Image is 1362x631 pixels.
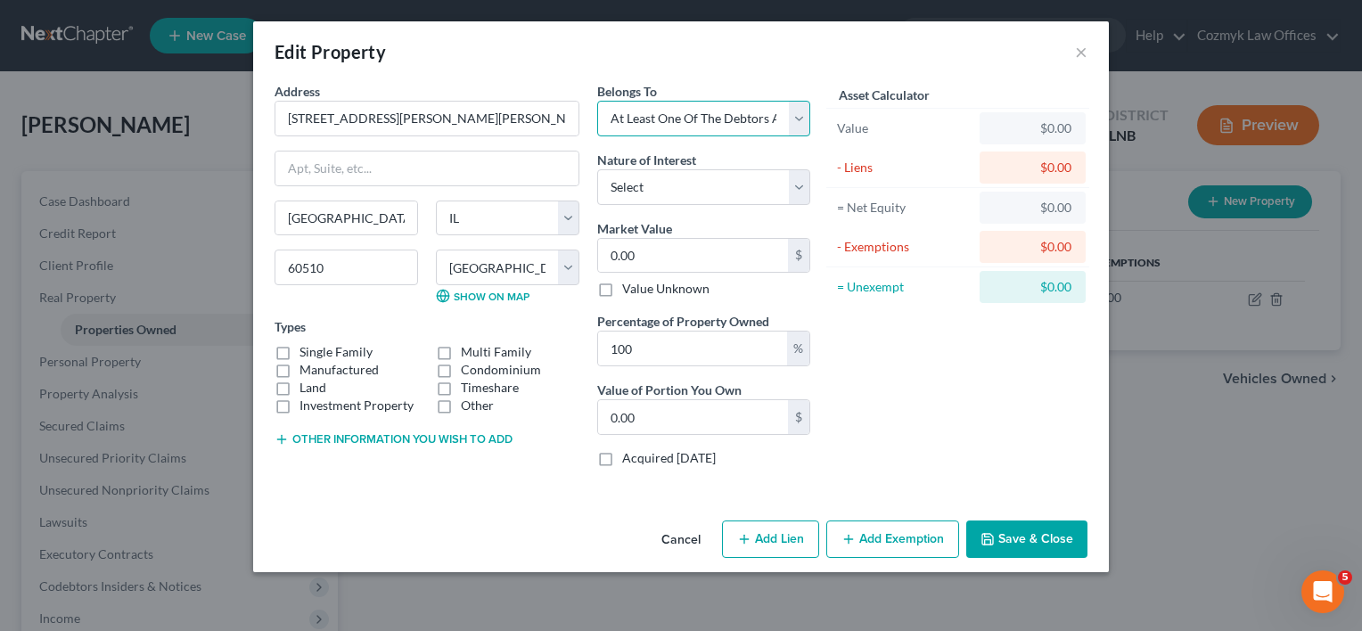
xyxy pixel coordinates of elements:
input: Enter zip... [275,250,418,285]
div: $0.00 [994,278,1071,296]
span: 5 [1338,570,1352,585]
label: Value Unknown [622,280,710,298]
div: $0.00 [994,238,1071,256]
div: Value [837,119,972,137]
button: Add Lien [722,520,819,558]
div: - Exemptions [837,238,972,256]
label: Investment Property [299,397,414,414]
button: Add Exemption [826,520,959,558]
div: = Unexempt [837,278,972,296]
label: Types [275,317,306,336]
input: 0.00 [598,400,788,434]
input: 0.00 [598,332,787,365]
label: Manufactured [299,361,379,379]
div: % [787,332,809,365]
label: Multi Family [461,343,531,361]
div: $0.00 [994,119,1071,137]
label: Timeshare [461,379,519,397]
div: = Net Equity [837,199,972,217]
span: Address [275,84,320,99]
div: $0.00 [994,159,1071,176]
a: Show on Map [436,289,529,303]
div: $0.00 [994,199,1071,217]
label: Market Value [597,219,672,238]
label: Value of Portion You Own [597,381,742,399]
label: Acquired [DATE] [622,449,716,467]
input: Apt, Suite, etc... [275,152,578,185]
div: $ [788,400,809,434]
label: Other [461,397,494,414]
button: Cancel [647,522,715,558]
label: Condominium [461,361,541,379]
span: Belongs To [597,84,657,99]
input: Enter city... [275,201,417,235]
div: Edit Property [275,39,386,64]
input: Enter address... [275,102,578,135]
label: Asset Calculator [839,86,930,104]
label: Nature of Interest [597,151,696,169]
div: $ [788,239,809,273]
label: Percentage of Property Owned [597,312,769,331]
div: - Liens [837,159,972,176]
button: × [1075,41,1087,62]
iframe: Intercom live chat [1301,570,1344,613]
label: Land [299,379,326,397]
input: 0.00 [598,239,788,273]
button: Other information you wish to add [275,432,513,447]
button: Save & Close [966,520,1087,558]
label: Single Family [299,343,373,361]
